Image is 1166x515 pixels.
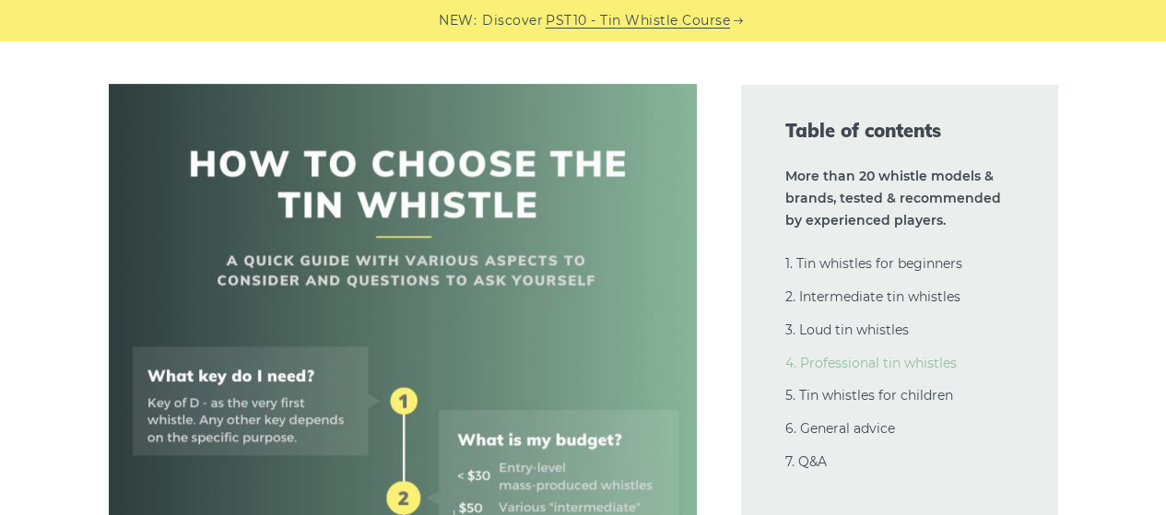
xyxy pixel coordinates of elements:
a: 2. Intermediate tin whistles [785,288,960,305]
span: NEW: [439,10,477,31]
strong: More than 20 whistle models & brands, tested & recommended by experienced players. [785,168,1001,228]
a: 5. Tin whistles for children [785,387,953,404]
a: 6. General advice [785,420,895,437]
a: 3. Loud tin whistles [785,322,909,338]
span: Table of contents [785,118,1014,144]
a: 1. Tin whistles for beginners [785,255,962,272]
a: 7. Q&A [785,453,827,470]
a: PST10 - Tin Whistle Course [546,10,730,31]
span: Discover [482,10,543,31]
a: 4. Professional tin whistles [785,355,957,371]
